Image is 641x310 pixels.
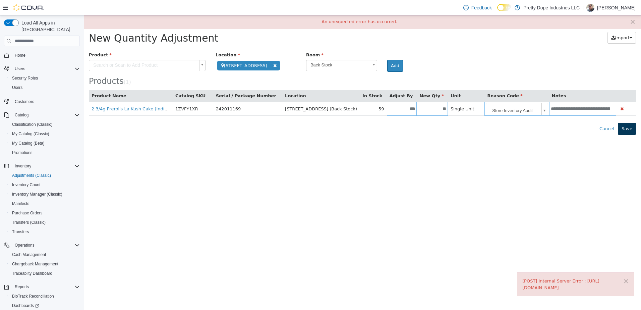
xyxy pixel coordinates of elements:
input: Dark Mode [497,4,511,11]
td: 242011169 [129,87,198,100]
span: [STREET_ADDRESS] (Back Stock) [201,91,273,96]
div: Justin Jeffers [586,4,594,12]
span: My Catalog (Beta) [12,141,45,146]
span: Inventory Count [12,182,41,188]
button: Serial / Package Number [132,77,194,84]
button: Adjust By [306,77,331,84]
button: Operations [12,241,37,249]
span: Catalog [15,112,28,118]
a: Feedback [461,1,494,14]
span: Reason Code [403,78,439,83]
span: Manifests [9,200,80,208]
span: Inventory Count [9,181,80,189]
span: Cash Management [9,251,80,259]
a: Security Roles [9,74,41,82]
button: Notes [468,77,483,84]
button: Cancel [512,107,534,119]
button: Import [524,16,552,29]
span: Purchase Orders [12,210,43,216]
span: Customers [12,97,80,105]
button: Reports [12,283,32,291]
td: 59 [276,87,303,100]
small: ( ) [40,64,47,70]
a: Classification (Classic) [9,120,55,128]
a: Dashboards [9,302,42,310]
span: Adjustments (Classic) [9,171,80,179]
button: Chargeback Management [7,259,82,269]
span: Home [12,51,80,59]
button: Catalog SKU [92,77,123,84]
span: Users [12,65,80,73]
a: Promotions [9,149,35,157]
span: Store Inventory Audit [402,87,455,101]
span: Products [5,61,40,70]
a: Transfers [9,228,32,236]
span: New Quantity Adjustment [5,17,134,29]
span: [STREET_ADDRESS] [133,45,196,55]
span: My Catalog (Classic) [9,130,80,138]
a: My Catalog (Beta) [9,139,47,147]
a: Adjustments (Classic) [9,171,54,179]
a: Purchase Orders [9,209,45,217]
span: Users [15,66,25,71]
div: [POST] Internal Server Error : [URL][DOMAIN_NAME] [439,262,545,275]
button: Users [7,83,82,92]
a: Chargeback Management [9,260,61,268]
span: Promotions [9,149,80,157]
p: | [582,4,584,12]
button: Classification (Classic) [7,120,82,129]
span: Back Stock [223,45,284,55]
span: 1 [42,64,45,70]
a: Store Inventory Audit [402,87,464,100]
button: Cash Management [7,250,82,259]
button: Reports [1,282,82,292]
span: Traceabilty Dashboard [12,271,52,276]
span: Reports [15,284,29,290]
button: Purchase Orders [7,208,82,218]
span: Dashboards [12,303,39,308]
button: Catalog [1,110,82,120]
span: Reports [12,283,80,291]
button: Save [534,107,552,119]
button: Home [1,50,82,60]
a: Users [9,84,25,92]
span: Classification (Classic) [12,122,53,127]
img: Cova [13,4,44,11]
button: Inventory [1,161,82,171]
a: Search or Scan to Add Product [5,44,122,56]
span: My Catalog (Classic) [12,131,49,137]
button: Operations [1,241,82,250]
button: × [539,262,545,269]
span: Manifests [12,201,29,206]
span: Classification (Classic) [9,120,80,128]
span: Catalog [12,111,80,119]
button: Inventory Count [7,180,82,190]
a: Customers [12,98,37,106]
button: Adjustments (Classic) [7,171,82,180]
button: My Catalog (Classic) [7,129,82,139]
button: Manifests [7,199,82,208]
button: My Catalog (Beta) [7,139,82,148]
span: Dashboards [9,302,80,310]
span: Users [12,85,22,90]
button: BioTrack Reconciliation [7,292,82,301]
td: 1ZVFY1XR [89,87,129,100]
span: Operations [12,241,80,249]
a: 2 3/4g Prerolls La Kush Cake (Indica) [8,91,88,96]
a: My Catalog (Classic) [9,130,52,138]
span: Inventory [15,163,31,169]
a: Inventory Manager (Classic) [9,190,65,198]
button: Location [201,77,223,84]
button: In Stock [279,77,300,84]
span: Promotions [12,150,33,155]
button: Promotions [7,148,82,157]
a: Traceabilty Dashboard [9,269,55,277]
button: Security Roles [7,73,82,83]
span: Purchase Orders [9,209,80,217]
span: Search or Scan to Add Product [5,45,113,55]
span: Inventory Manager (Classic) [9,190,80,198]
span: Traceabilty Dashboard [9,269,80,277]
button: Unit [367,77,378,84]
span: Users [9,84,80,92]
